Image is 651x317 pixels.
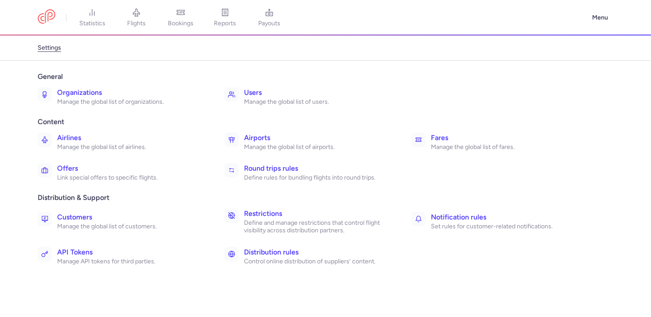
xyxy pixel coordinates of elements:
[221,160,403,185] a: Round trips rulesDefine rules for bundling flights into round trips.
[38,117,613,127] span: Content
[408,208,589,234] a: Notification rulesSet rules for customer-related notifications.
[244,247,392,258] h3: Distribution rules
[221,243,403,269] a: Distribution rulesControl online distribution of suppliers’ content.
[127,20,146,27] span: flights
[431,212,579,223] h3: Notification rules
[34,160,216,185] a: OffersLink special offers to specific flights.
[431,223,579,231] p: Set rules for customer-related notifications.
[57,247,205,258] h3: API Tokens
[38,192,613,203] span: Distribution & Support
[431,133,579,143] h3: Fares
[159,8,203,27] a: bookings
[408,129,589,155] a: FaresManage the global list of fares.
[57,87,205,98] h3: Organizations
[57,163,205,174] h3: Offers
[34,208,216,234] a: CustomersManage the global list of customers.
[244,143,392,151] p: Manage the global list of airports.
[34,243,216,269] a: API TokensManage API tokens for third parties.
[114,8,159,27] a: flights
[57,212,205,223] h3: Customers
[168,20,194,27] span: bookings
[221,84,403,110] a: UsersManage the global list of users.
[244,133,392,143] h3: Airports
[203,8,247,27] a: reports
[221,129,403,155] a: AirportsManage the global list of airports.
[244,208,392,219] h3: Restrictions
[244,219,392,235] p: Define and manage restrictions that control flight visibility across distribution partners.
[57,133,205,143] h3: Airlines
[57,258,205,266] p: Manage API tokens for third parties.
[431,143,579,151] p: Manage the global list of fares.
[70,8,114,27] a: statistics
[57,98,205,106] p: Manage the global list of organizations.
[244,258,392,266] p: Control online distribution of suppliers’ content.
[38,9,55,26] a: CitizenPlane red outlined logo
[57,223,205,231] p: Manage the global list of customers.
[587,9,613,26] button: Menu
[34,129,216,155] a: AirlinesManage the global list of airlines.
[34,84,216,110] a: OrganizationsManage the global list of organizations.
[258,20,280,27] span: payouts
[244,87,392,98] h3: Users
[221,205,403,238] a: RestrictionsDefine and manage restrictions that control flight visibility across distribution par...
[214,20,236,27] span: reports
[247,8,291,27] a: payouts
[57,143,205,151] p: Manage the global list of airlines.
[244,98,392,106] p: Manage the global list of users.
[57,174,205,182] p: Link special offers to specific flights.
[38,41,61,55] a: settings
[79,20,105,27] span: statistics
[244,163,392,174] h3: Round trips rules
[244,174,392,182] p: Define rules for bundling flights into round trips.
[38,71,613,82] span: General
